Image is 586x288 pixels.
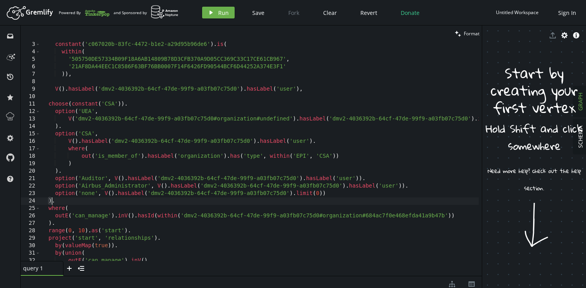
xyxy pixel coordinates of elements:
div: 32 [21,257,40,264]
div: 20 [21,168,40,175]
div: 10 [21,93,40,100]
div: 25 [21,205,40,212]
div: 19 [21,160,40,168]
span: Donate [401,9,420,16]
button: Sign In [554,7,580,18]
span: SCHEMA [577,126,584,148]
div: 12 [21,108,40,115]
div: 13 [21,115,40,123]
div: 27 [21,220,40,227]
span: Revert [360,9,377,16]
button: Revert [354,7,383,18]
span: Fork [288,9,299,16]
div: 9 [21,86,40,93]
div: 31 [21,250,40,257]
div: 14 [21,123,40,130]
div: 3 [21,41,40,48]
div: 23 [21,190,40,197]
button: Clear [317,7,343,18]
div: 28 [21,227,40,235]
div: 24 [21,197,40,205]
div: 15 [21,130,40,138]
div: 6 [21,63,40,71]
div: 22 [21,182,40,190]
div: 8 [21,78,40,86]
button: Format [452,26,482,42]
span: Run [218,9,229,16]
span: Clear [323,9,337,16]
div: 5 [21,56,40,63]
div: 11 [21,100,40,108]
div: and Sponsored by [114,5,179,20]
div: 4 [21,48,40,56]
div: Untitled Workspace [496,9,539,15]
div: 21 [21,175,40,182]
span: Sign In [558,9,576,16]
div: 29 [21,235,40,242]
span: query 1 [23,264,54,272]
div: 17 [21,145,40,153]
button: Donate [395,7,425,18]
button: Save [246,7,270,18]
div: 26 [21,212,40,220]
div: 18 [21,153,40,160]
div: 30 [21,242,40,250]
div: 16 [21,138,40,145]
button: Run [202,7,235,18]
button: Fork [282,7,306,18]
img: AWS Neptune [151,5,179,19]
div: 7 [21,71,40,78]
span: Save [252,9,264,16]
div: Powered By [59,6,110,20]
span: Format [464,30,479,37]
span: GRAPH [577,93,584,111]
